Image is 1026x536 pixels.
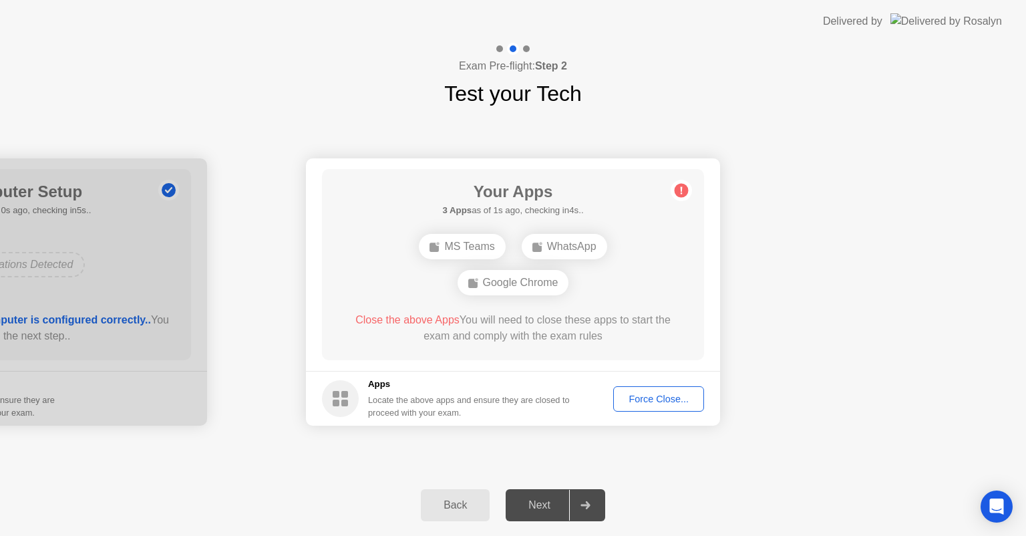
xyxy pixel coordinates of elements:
b: Step 2 [535,60,567,72]
div: Back [425,499,486,511]
b: 3 Apps [442,205,472,215]
div: MS Teams [419,234,505,259]
div: Google Chrome [458,270,569,295]
button: Force Close... [613,386,704,412]
h1: Test your Tech [444,78,582,110]
h5: Apps [368,378,570,391]
button: Back [421,489,490,521]
div: Next [510,499,569,511]
span: Close the above Apps [355,314,460,325]
h5: as of 1s ago, checking in4s.. [442,204,583,217]
div: Open Intercom Messenger [981,491,1013,523]
div: Force Close... [618,394,699,404]
div: You will need to close these apps to start the exam and comply with the exam rules [341,312,685,344]
img: Delivered by Rosalyn [890,13,1002,29]
h4: Exam Pre-flight: [459,58,567,74]
div: Locate the above apps and ensure they are closed to proceed with your exam. [368,394,570,419]
h1: Your Apps [442,180,583,204]
div: WhatsApp [522,234,607,259]
div: Delivered by [823,13,882,29]
button: Next [506,489,605,521]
